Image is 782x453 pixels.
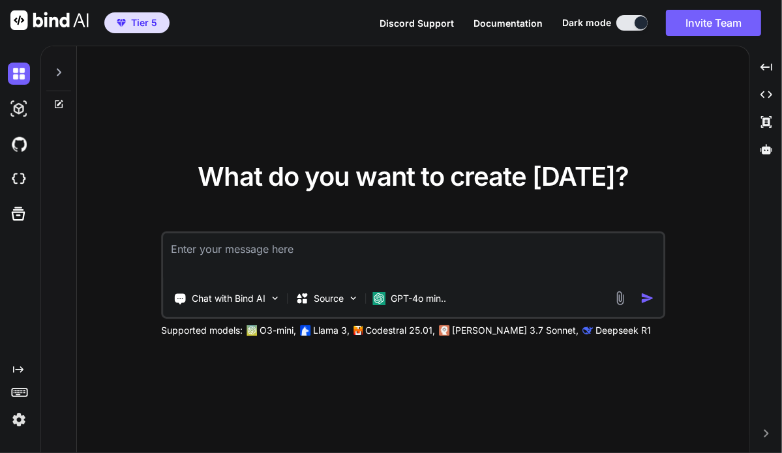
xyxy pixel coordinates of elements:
[452,324,579,337] p: [PERSON_NAME] 3.7 Sonnet,
[300,325,310,336] img: Llama2
[8,409,30,431] img: settings
[260,324,296,337] p: O3-mini,
[269,293,280,304] img: Pick Tools
[474,16,543,30] button: Documentation
[198,160,629,192] span: What do you want to create [DATE]?
[391,292,446,305] p: GPT-4o min..
[104,12,170,33] button: premiumTier 5
[161,324,243,337] p: Supported models:
[474,18,543,29] span: Documentation
[582,325,593,336] img: claude
[8,168,30,190] img: cloudideIcon
[640,291,654,305] img: icon
[353,326,363,335] img: Mistral-AI
[8,133,30,155] img: githubDark
[372,292,385,305] img: GPT-4o mini
[612,291,627,306] img: attachment
[8,98,30,120] img: darkAi-studio
[131,16,157,29] span: Tier 5
[365,324,435,337] p: Codestral 25.01,
[314,292,344,305] p: Source
[380,16,454,30] button: Discord Support
[10,10,89,30] img: Bind AI
[439,325,449,336] img: claude
[666,10,761,36] button: Invite Team
[117,19,126,27] img: premium
[8,63,30,85] img: darkChat
[313,324,350,337] p: Llama 3,
[192,292,265,305] p: Chat with Bind AI
[348,293,359,304] img: Pick Models
[380,18,454,29] span: Discord Support
[595,324,651,337] p: Deepseek R1
[247,325,257,336] img: GPT-4
[562,16,611,29] span: Dark mode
